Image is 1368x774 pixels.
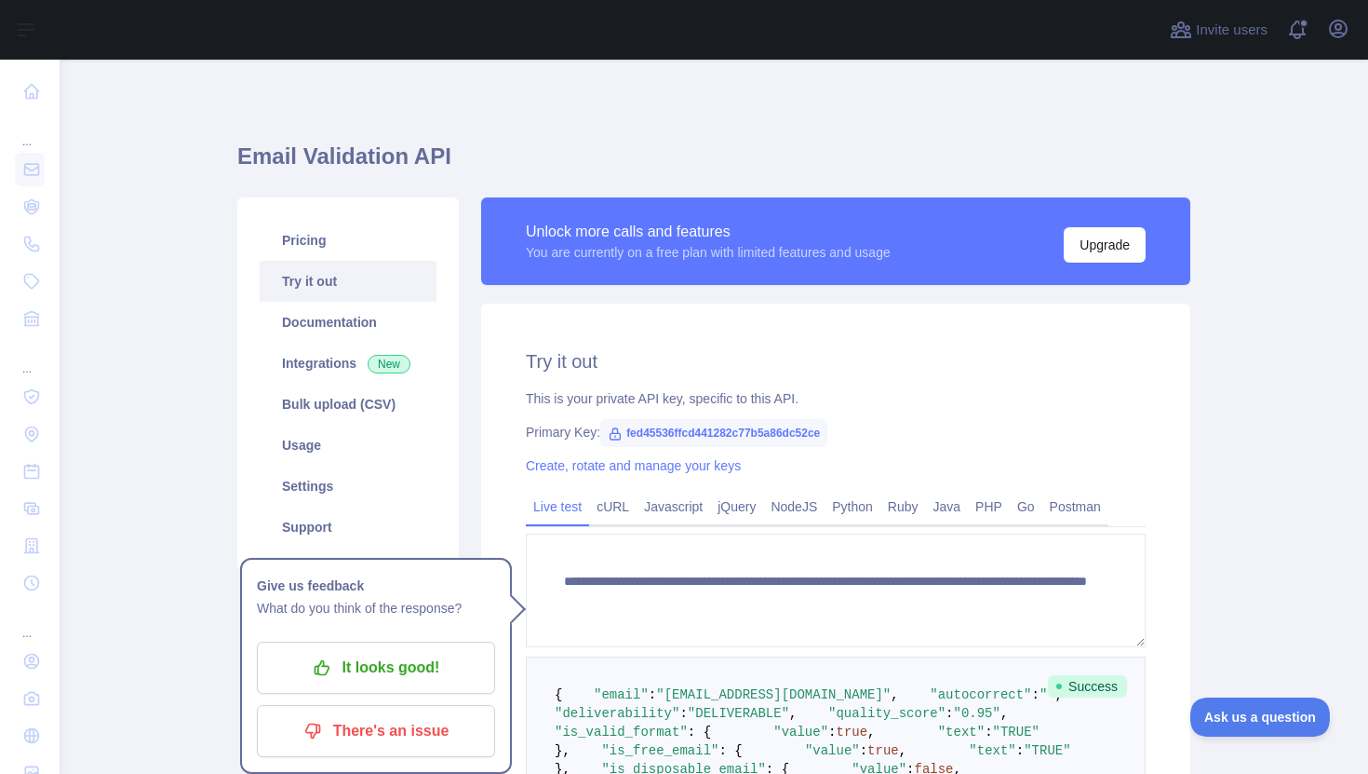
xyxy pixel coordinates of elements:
span: Success [1048,675,1127,698]
span: true [867,743,899,758]
a: Postman [1042,492,1108,522]
a: Usage [260,425,436,466]
a: Javascript [637,492,710,522]
span: , [899,743,906,758]
a: jQuery [710,492,763,522]
a: Live test [526,492,589,522]
span: "text" [969,743,1015,758]
p: What do you think of the response? [257,597,495,619]
div: Primary Key: [526,423,1146,441]
div: ... [15,112,45,149]
a: cURL [589,492,637,522]
span: , [891,687,898,702]
span: "0.95" [954,706,1000,721]
a: Create, rotate and manage your keys [526,458,741,473]
span: }, [555,743,570,758]
button: Invite users [1166,15,1271,45]
span: true [836,725,867,740]
span: : [985,725,992,740]
span: "" [1039,687,1055,702]
a: Bulk upload (CSV) [260,384,436,425]
a: Try it out [260,261,436,302]
span: "is_valid_format" [555,725,688,740]
span: : [946,706,953,721]
span: "TRUE" [993,725,1039,740]
span: : [679,706,687,721]
span: : { [688,725,711,740]
span: "value" [805,743,860,758]
a: PHP [968,492,1010,522]
a: Settings [260,466,436,507]
a: NodeJS [763,492,825,522]
span: , [1000,706,1008,721]
span: , [867,725,875,740]
span: "autocorrect" [930,687,1031,702]
a: Integrations New [260,343,436,384]
span: "quality_score" [828,706,946,721]
span: "deliverability" [555,706,679,721]
span: , [789,706,797,721]
h1: Give us feedback [257,575,495,597]
span: Invite users [1196,20,1267,41]
span: "DELIVERABLE" [688,706,789,721]
iframe: Toggle Customer Support [1190,698,1331,737]
div: You are currently on a free plan with limited features and usage [526,243,891,262]
span: New [368,355,410,373]
span: : [649,687,656,702]
div: ... [15,339,45,376]
span: fed45536ffcd441282c77b5a86dc52ce [600,419,827,447]
span: : { [718,743,742,758]
div: Unlock more calls and features [526,221,891,243]
span: : [860,743,867,758]
button: Upgrade [1064,227,1146,263]
a: Pricing [260,220,436,261]
span: "value" [773,725,828,740]
a: Java [926,492,969,522]
span: { [555,687,562,702]
a: Support [260,507,436,548]
span: : [1016,743,1024,758]
a: Go [1010,492,1042,522]
div: This is your private API key, specific to this API. [526,389,1146,408]
h2: Try it out [526,348,1146,374]
span: : [828,725,836,740]
span: "TRUE" [1024,743,1070,758]
span: "email" [594,687,649,702]
span: "[EMAIL_ADDRESS][DOMAIN_NAME]" [656,687,891,702]
a: Python [825,492,880,522]
a: Ruby [880,492,926,522]
span: "is_free_email" [601,743,718,758]
a: Documentation [260,302,436,343]
span: : [1032,687,1039,702]
div: ... [15,604,45,641]
h1: Email Validation API [237,142,1190,186]
span: "text" [938,725,985,740]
